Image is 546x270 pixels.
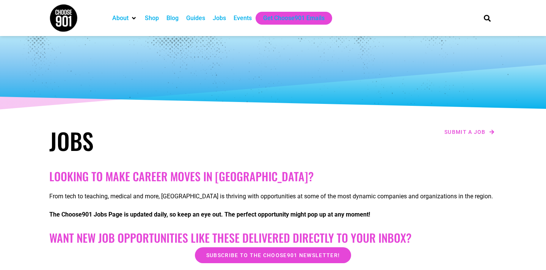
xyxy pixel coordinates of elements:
[442,127,497,137] a: Submit a job
[213,14,226,23] a: Jobs
[108,12,471,25] nav: Main nav
[195,247,351,263] a: Subscribe to the Choose901 newsletter!
[112,14,129,23] a: About
[263,14,325,23] a: Get Choose901 Emails
[49,211,370,218] strong: The Choose901 Jobs Page is updated daily, so keep an eye out. The perfect opportunity might pop u...
[206,253,340,258] span: Subscribe to the Choose901 newsletter!
[108,12,141,25] div: About
[145,14,159,23] a: Shop
[49,127,269,154] h1: Jobs
[234,14,252,23] a: Events
[49,170,497,183] h2: Looking to make career moves in [GEOGRAPHIC_DATA]?
[49,231,497,245] h2: Want New Job Opportunities like these Delivered Directly to your Inbox?
[186,14,205,23] a: Guides
[481,12,494,24] div: Search
[49,192,497,201] p: From tech to teaching, medical and more, [GEOGRAPHIC_DATA] is thriving with opportunities at some...
[166,14,179,23] a: Blog
[444,129,486,135] span: Submit a job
